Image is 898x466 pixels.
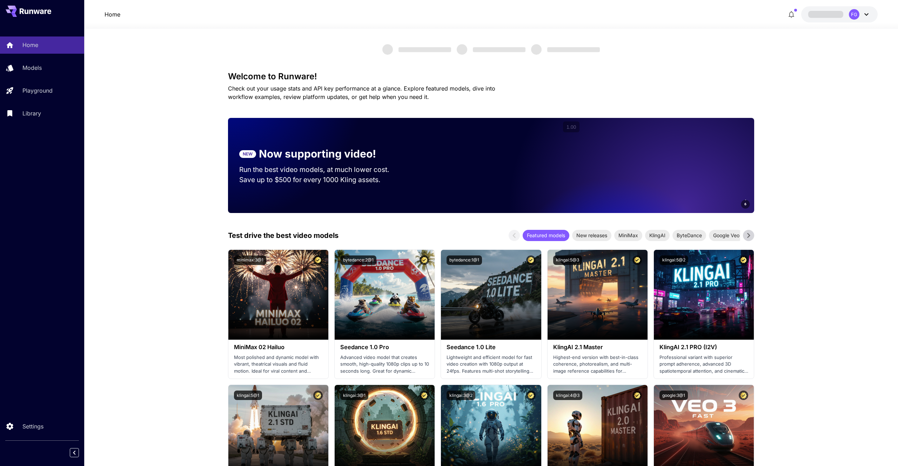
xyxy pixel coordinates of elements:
span: Google Veo [709,232,744,239]
h3: Seedance 1.0 Pro [340,344,429,351]
p: Now supporting video! [259,146,376,162]
h3: KlingAI 2.1 Master [553,344,642,351]
button: klingai:5@3 [553,255,582,265]
button: Certified Model – Vetted for best performance and includes a commercial license. [420,255,429,265]
button: Certified Model – Vetted for best performance and includes a commercial license. [739,255,748,265]
span: Check out your usage stats and API key performance at a glance. Explore featured models, dive int... [228,85,495,100]
h3: KlingAI 2.1 PRO (I2V) [659,344,748,351]
span: MiniMax [614,232,642,239]
button: Certified Model – Vetted for best performance and includes a commercial license. [632,255,642,265]
button: bytedance:1@1 [447,255,482,265]
div: Google Veo [709,230,744,241]
button: Certified Model – Vetted for best performance and includes a commercial license. [632,391,642,400]
p: Library [22,109,41,118]
h3: MiniMax 02 Hailuo [234,344,323,351]
img: alt [548,250,648,340]
span: KlingAI [645,232,670,239]
div: FG [849,9,859,20]
span: Featured models [523,232,569,239]
button: Collapse sidebar [70,448,79,457]
a: Home [105,10,120,19]
img: alt [228,250,328,340]
button: FG [801,6,878,22]
div: KlingAI [645,230,670,241]
h3: Welcome to Runware! [228,72,754,81]
button: klingai:4@3 [553,391,582,400]
p: Run the best video models, at much lower cost. [239,165,403,175]
div: ByteDance [672,230,706,241]
button: Certified Model – Vetted for best performance and includes a commercial license. [313,391,323,400]
p: Most polished and dynamic model with vibrant, theatrical visuals and fluid motion. Ideal for vira... [234,354,323,375]
p: Home [22,41,38,49]
button: Certified Model – Vetted for best performance and includes a commercial license. [526,391,536,400]
button: Certified Model – Vetted for best performance and includes a commercial license. [526,255,536,265]
p: Models [22,64,42,72]
span: 6 [744,201,746,207]
div: Collapse sidebar [75,446,84,459]
p: Highest-end version with best-in-class coherence, photorealism, and multi-image reference capabil... [553,354,642,375]
button: klingai:5@2 [659,255,688,265]
button: Certified Model – Vetted for best performance and includes a commercial license. [739,391,748,400]
img: alt [335,250,435,340]
p: Test drive the best video models [228,230,339,241]
button: bytedance:2@1 [340,255,376,265]
div: New releases [572,230,611,241]
img: alt [654,250,754,340]
p: Save up to $500 for every 1000 Kling assets. [239,175,403,185]
p: Lightweight and efficient model for fast video creation with 1080p output at 24fps. Features mult... [447,354,535,375]
h3: Seedance 1.0 Lite [447,344,535,351]
button: klingai:3@1 [340,391,368,400]
span: ByteDance [672,232,706,239]
button: klingai:5@1 [234,391,262,400]
img: alt [441,250,541,340]
button: klingai:3@2 [447,391,475,400]
p: Professional variant with superior prompt adherence, advanced 3D spatiotemporal attention, and ci... [659,354,748,375]
button: google:3@1 [659,391,688,400]
div: MiniMax [614,230,642,241]
span: New releases [572,232,611,239]
button: Certified Model – Vetted for best performance and includes a commercial license. [313,255,323,265]
p: Advanced video model that creates smooth, high-quality 1080p clips up to 10 seconds long. Great f... [340,354,429,375]
p: Settings [22,422,43,431]
p: NEW [243,151,253,157]
p: Playground [22,86,53,95]
nav: breadcrumb [105,10,120,19]
button: minimax:3@1 [234,255,266,265]
button: Certified Model – Vetted for best performance and includes a commercial license. [420,391,429,400]
div: Featured models [523,230,569,241]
